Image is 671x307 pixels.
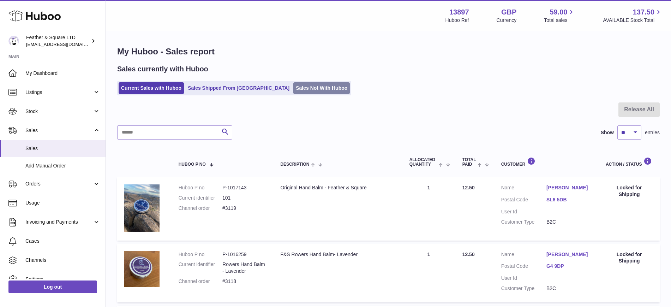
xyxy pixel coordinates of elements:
[222,195,266,201] dd: 101
[179,261,222,274] dt: Current identifier
[25,181,93,187] span: Orders
[179,278,222,285] dt: Channel order
[501,275,546,282] dt: User Id
[179,162,206,167] span: Huboo P no
[402,244,455,303] td: 1
[501,219,546,225] dt: Customer Type
[222,205,266,212] dd: #3119
[280,251,395,258] div: F&S Rowers Hand Balm- Lavender
[222,251,266,258] dd: P-1016259
[601,129,614,136] label: Show
[25,219,93,225] span: Invoicing and Payments
[25,89,93,96] span: Listings
[501,7,516,17] strong: GBP
[8,281,97,293] a: Log out
[25,257,100,264] span: Channels
[603,7,663,24] a: 137.50 AVAILABLE Stock Total
[546,184,592,191] a: [PERSON_NAME]
[26,41,104,47] span: [EMAIL_ADDRESS][DOMAIN_NAME]
[501,196,546,205] dt: Postal Code
[280,184,395,191] div: Original Hand Balm - Feather & Square
[409,158,437,167] span: ALLOCATED Quantity
[550,7,567,17] span: 59.00
[25,145,100,152] span: Sales
[449,7,469,17] strong: 13897
[179,184,222,191] dt: Huboo P no
[222,184,266,191] dd: P-1017143
[501,251,546,260] dt: Name
[546,251,592,258] a: [PERSON_NAME]
[179,205,222,212] dt: Channel order
[222,261,266,274] dd: Rowers Hand Balm- Lavender
[25,200,100,206] span: Usage
[633,7,654,17] span: 137.50
[445,17,469,24] div: Huboo Ref
[645,129,660,136] span: entries
[544,7,575,24] a: 59.00 Total sales
[179,251,222,258] dt: Huboo P no
[501,208,546,215] dt: User Id
[501,263,546,271] dt: Postal Code
[606,157,653,167] div: Action / Status
[119,82,184,94] a: Current Sales with Huboo
[544,17,575,24] span: Total sales
[25,276,100,283] span: Settings
[222,278,266,285] dd: #3118
[462,185,475,190] span: 12.50
[546,196,592,203] a: SL6 5DB
[25,108,93,115] span: Stock
[124,251,160,288] img: il_fullxfull.5886853711_7eth.jpg
[546,285,592,292] dd: B2C
[25,238,100,244] span: Cases
[26,34,90,48] div: Feather & Square LTD
[25,163,100,169] span: Add Manual Order
[185,82,292,94] a: Sales Shipped From [GEOGRAPHIC_DATA]
[603,17,663,24] span: AVAILABLE Stock Total
[117,64,208,74] h2: Sales currently with Huboo
[606,251,653,265] div: Locked for Shipping
[546,219,592,225] dd: B2C
[497,17,517,24] div: Currency
[25,70,100,77] span: My Dashboard
[179,195,222,201] dt: Current identifier
[546,263,592,270] a: G4 9DP
[117,46,660,57] h1: My Huboo - Sales report
[402,177,455,240] td: 1
[501,184,546,193] dt: Name
[25,127,93,134] span: Sales
[124,184,160,231] img: il_fullxfull.5545322717_sv0z.jpg
[462,252,475,257] span: 12.50
[501,157,592,167] div: Customer
[8,36,19,46] img: feathernsquare@gmail.com
[293,82,350,94] a: Sales Not With Huboo
[606,184,653,198] div: Locked for Shipping
[462,158,476,167] span: Total paid
[280,162,309,167] span: Description
[501,285,546,292] dt: Customer Type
